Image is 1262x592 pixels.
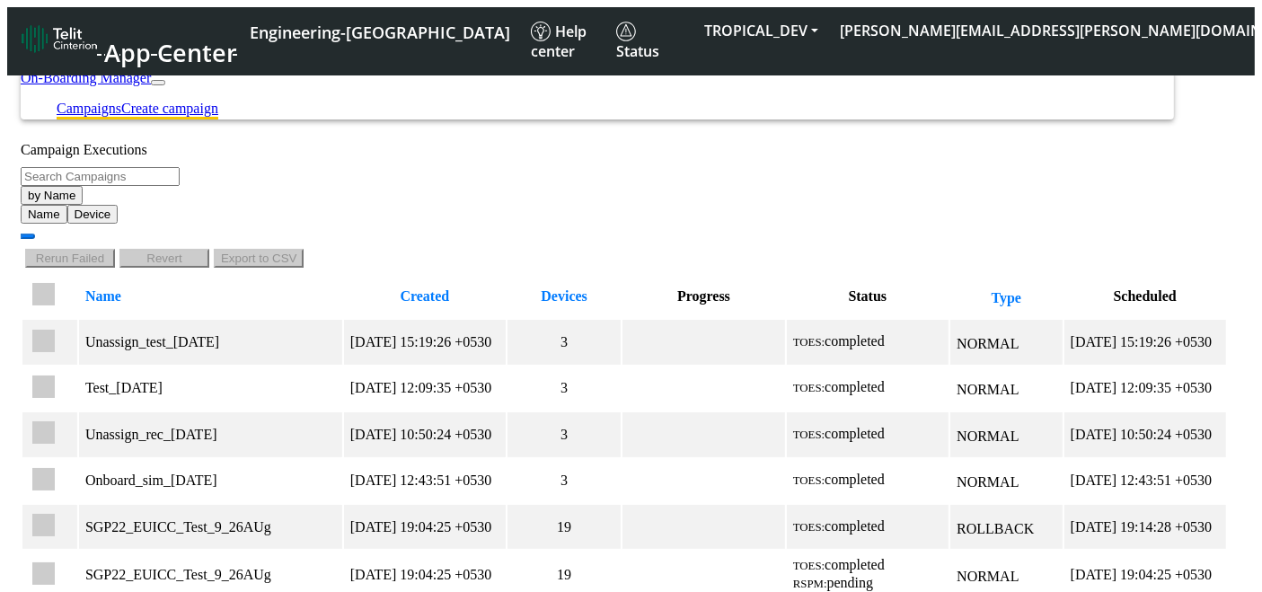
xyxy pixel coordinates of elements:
[793,336,825,349] span: TOES:
[67,205,119,224] button: Device
[787,274,949,318] th: Status
[825,379,885,394] span: completed
[1071,567,1212,582] span: [DATE] 19:04:25 +0530
[507,412,621,456] td: 3
[957,429,1019,444] span: NORMAL
[21,205,67,224] button: Name
[531,22,551,41] img: knowledge.svg
[1071,427,1212,442] span: [DATE] 10:50:24 +0530
[1071,334,1212,349] span: [DATE] 15:19:26 +0530
[622,274,784,318] th: Progress
[22,20,234,63] a: App Center
[793,382,825,394] span: TOES:
[1071,519,1212,535] span: [DATE] 19:14:28 +0530
[344,367,506,411] td: [DATE] 12:09:35 +0530
[957,474,1019,490] span: NORMAL
[104,36,237,69] span: App Center
[22,24,97,53] img: logo-telit-cinterion-gw-new.png
[793,521,825,534] span: TOES:
[793,560,825,572] span: TOES:
[344,459,506,503] td: [DATE] 12:43:51 +0530
[507,459,621,503] td: 3
[151,80,165,85] button: Toggle navigation
[531,22,587,61] span: Help center
[825,557,885,572] span: completed
[21,70,151,85] a: On-Boarding Manager
[214,249,304,268] button: Export to CSV
[85,427,336,443] div: Unassign_rec_[DATE]
[344,320,506,364] td: [DATE] 15:19:26 +0530
[616,22,659,61] span: Status
[21,205,986,224] div: by Name
[793,474,825,487] span: TOES:
[793,578,827,590] span: RSPM:
[250,22,510,43] span: Engineering-[GEOGRAPHIC_DATA]
[507,320,621,364] td: 3
[825,333,885,349] span: completed
[249,14,509,48] a: Your current platform instance
[616,22,636,41] img: status.svg
[1071,380,1212,395] span: [DATE] 12:09:35 +0530
[957,382,1019,397] span: NORMAL
[344,412,506,456] td: [DATE] 10:50:24 +0530
[825,426,885,441] span: completed
[21,142,1228,158] div: Campaign Executions
[1071,473,1212,488] span: [DATE] 12:43:51 +0530
[609,14,693,68] a: Status
[21,167,180,186] input: Search Campaigns
[85,380,336,396] div: Test_[DATE]
[957,521,1034,536] span: ROLLBACK
[950,274,1063,318] th: Type
[825,518,885,534] span: completed
[827,575,874,590] span: pending
[85,473,336,489] div: Onboard_sim_[DATE]
[25,249,115,268] button: Rerun Failed
[507,367,621,411] td: 3
[825,472,885,487] span: completed
[21,186,83,205] button: by Name
[793,429,825,441] span: TOES:
[119,249,209,268] button: Revert
[524,14,609,68] a: Help center
[344,274,506,318] th: Created
[79,274,342,318] th: Name
[121,101,218,116] a: Create campaign
[1064,274,1226,318] th: Scheduled
[85,567,336,583] div: SGP22_EUICC_Test_9_26AUg
[344,505,506,549] td: [DATE] 19:04:25 +0530
[57,101,121,116] a: Campaigns
[507,274,621,318] th: Devices
[693,14,829,47] button: TROPICAL_DEV
[85,334,336,350] div: Unassign_test_[DATE]
[957,336,1019,351] span: NORMAL
[507,505,621,549] td: 19
[957,569,1019,584] span: NORMAL
[85,519,336,535] div: SGP22_EUICC_Test_9_26AUg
